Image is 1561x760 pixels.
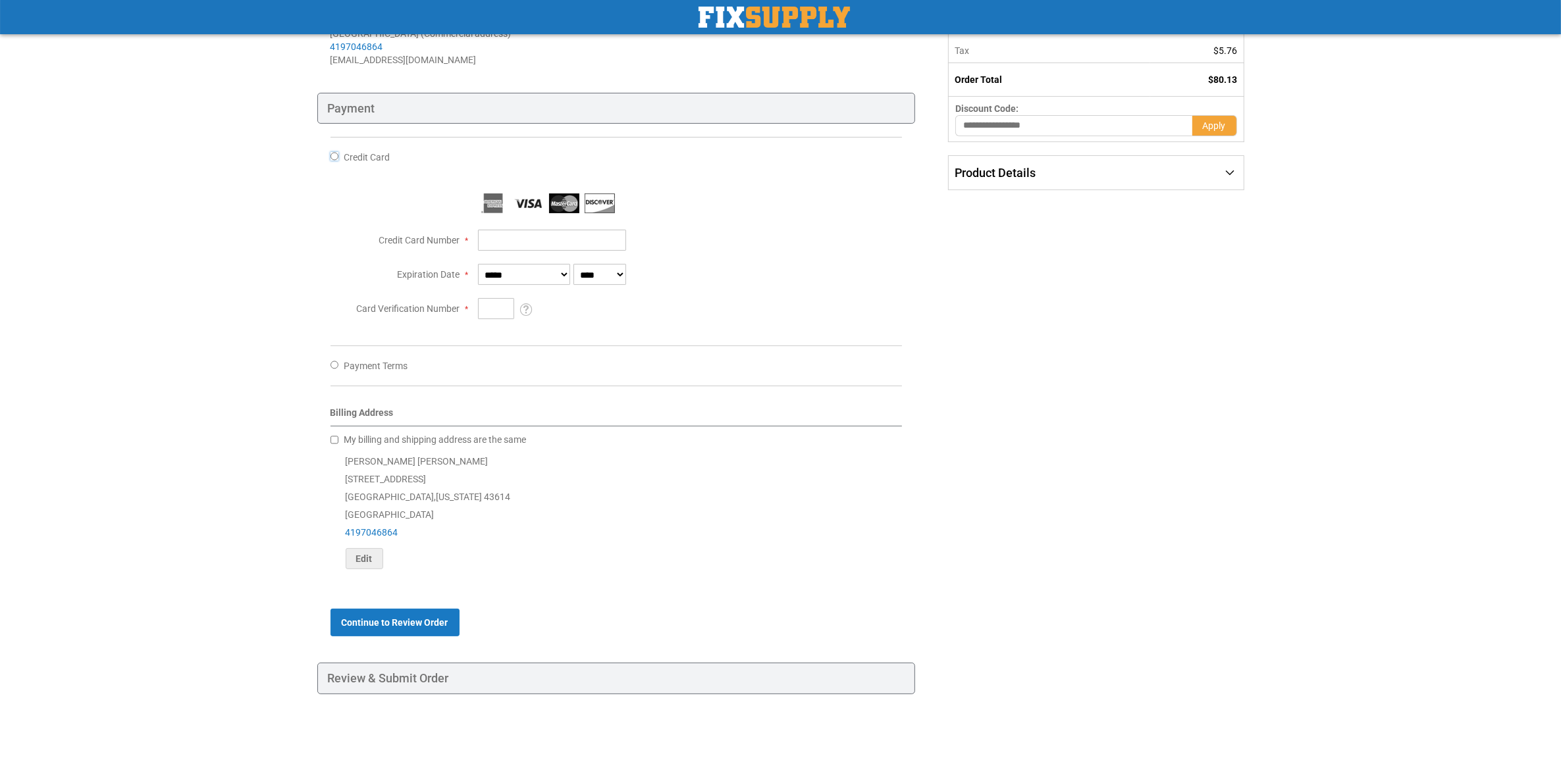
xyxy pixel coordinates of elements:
[344,361,408,371] span: Payment Terms
[549,193,579,213] img: MasterCard
[955,166,1036,180] span: Product Details
[437,492,483,502] span: [US_STATE]
[344,434,526,445] span: My billing and shipping address are the same
[1214,45,1238,56] span: $5.76
[699,7,850,28] img: Fix Industrial Supply
[344,152,390,163] span: Credit Card
[514,193,544,213] img: Visa
[356,303,460,314] span: Card Verification Number
[317,663,916,694] div: Review & Submit Order
[478,193,508,213] img: American Express
[346,548,383,569] button: Edit
[331,453,903,569] div: [PERSON_NAME] [PERSON_NAME] [STREET_ADDRESS] [GEOGRAPHIC_DATA] , 43614 [GEOGRAPHIC_DATA]
[331,41,383,52] a: 4197046864
[356,553,373,564] span: Edit
[346,527,398,538] a: 4197046864
[1209,74,1238,85] span: $80.13
[342,617,448,628] span: Continue to Review Order
[331,609,460,636] button: Continue to Review Order
[397,269,460,280] span: Expiration Date
[331,55,477,65] span: [EMAIL_ADDRESS][DOMAIN_NAME]
[955,74,1002,85] strong: Order Total
[379,235,460,245] span: Credit Card Number
[949,39,1151,63] th: Tax
[1192,115,1237,136] button: Apply
[955,103,1019,114] span: Discount Code:
[317,93,916,124] div: Payment
[699,7,850,28] a: store logo
[585,193,615,213] img: Discover
[331,406,903,426] div: Billing Address
[1203,120,1226,131] span: Apply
